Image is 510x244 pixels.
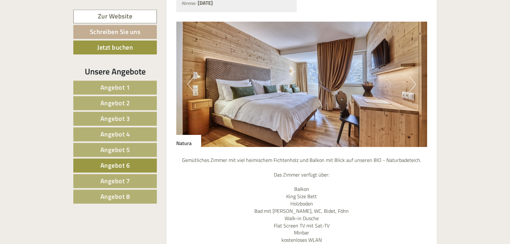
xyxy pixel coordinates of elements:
[409,76,416,92] button: Next
[100,129,130,139] span: Angebot 4
[100,114,130,123] span: Angebot 3
[73,40,157,54] a: Jetzt buchen
[73,25,157,39] a: Schreiben Sie uns
[100,192,130,201] span: Angebot 8
[187,76,194,92] button: Previous
[176,135,201,147] div: Natura
[100,98,130,108] span: Angebot 2
[100,160,130,170] span: Angebot 6
[100,82,130,92] span: Angebot 1
[73,66,157,77] div: Unsere Angebote
[73,10,157,23] a: Zur Website
[176,22,427,147] img: image
[100,176,130,186] span: Angebot 7
[100,145,130,155] span: Angebot 5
